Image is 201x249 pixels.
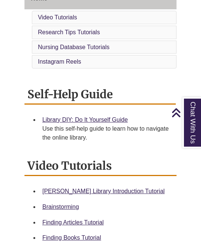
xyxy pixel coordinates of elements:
a: Brainstorming [42,204,79,210]
h2: Video Tutorials [24,156,177,176]
a: Finding Books Tutorial [42,234,101,241]
div: Use this self-help guide to learn how to navigate the online library. [42,124,170,142]
a: Library DIY: Do It Yourself Guide [42,116,128,123]
a: Finding Articles Tutorial [42,219,103,226]
a: Nursing Database Tutorials [38,44,109,50]
a: [PERSON_NAME] Library Introduction Tutorial [42,188,165,194]
a: Back to Top [171,108,199,118]
a: Instagram Reels [38,58,81,65]
h2: Self-Help Guide [24,85,176,105]
a: Research Tips Tutorials [38,29,100,35]
a: Video Tutorials [38,14,77,20]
